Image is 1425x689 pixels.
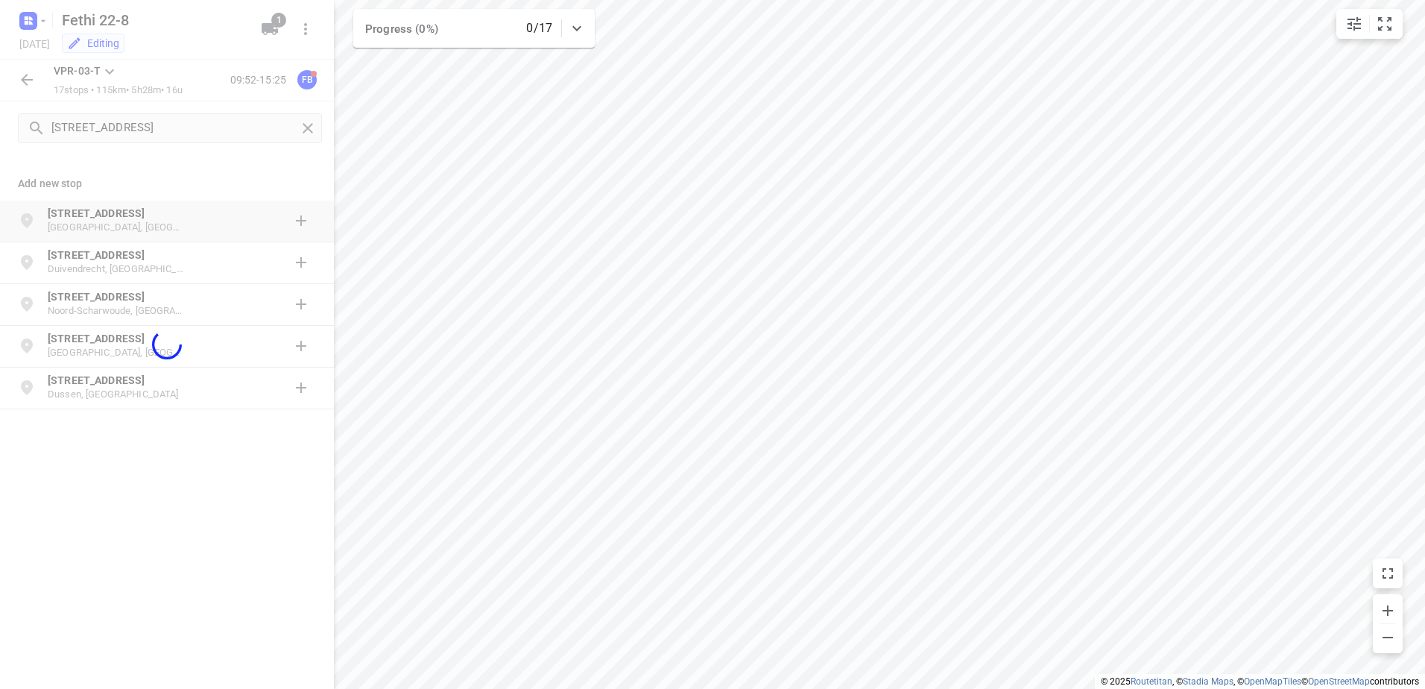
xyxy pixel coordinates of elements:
div: Progress (0%)0/17 [353,9,595,48]
div: small contained button group [1336,9,1403,39]
button: Map settings [1339,9,1369,39]
a: OpenMapTiles [1244,676,1301,687]
a: Routetitan [1131,676,1172,687]
p: 0/17 [526,19,552,37]
li: © 2025 , © , © © contributors [1101,676,1419,687]
span: Progress (0%) [365,22,438,36]
a: OpenStreetMap [1308,676,1370,687]
button: Fit zoom [1370,9,1400,39]
a: Stadia Maps [1183,676,1233,687]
